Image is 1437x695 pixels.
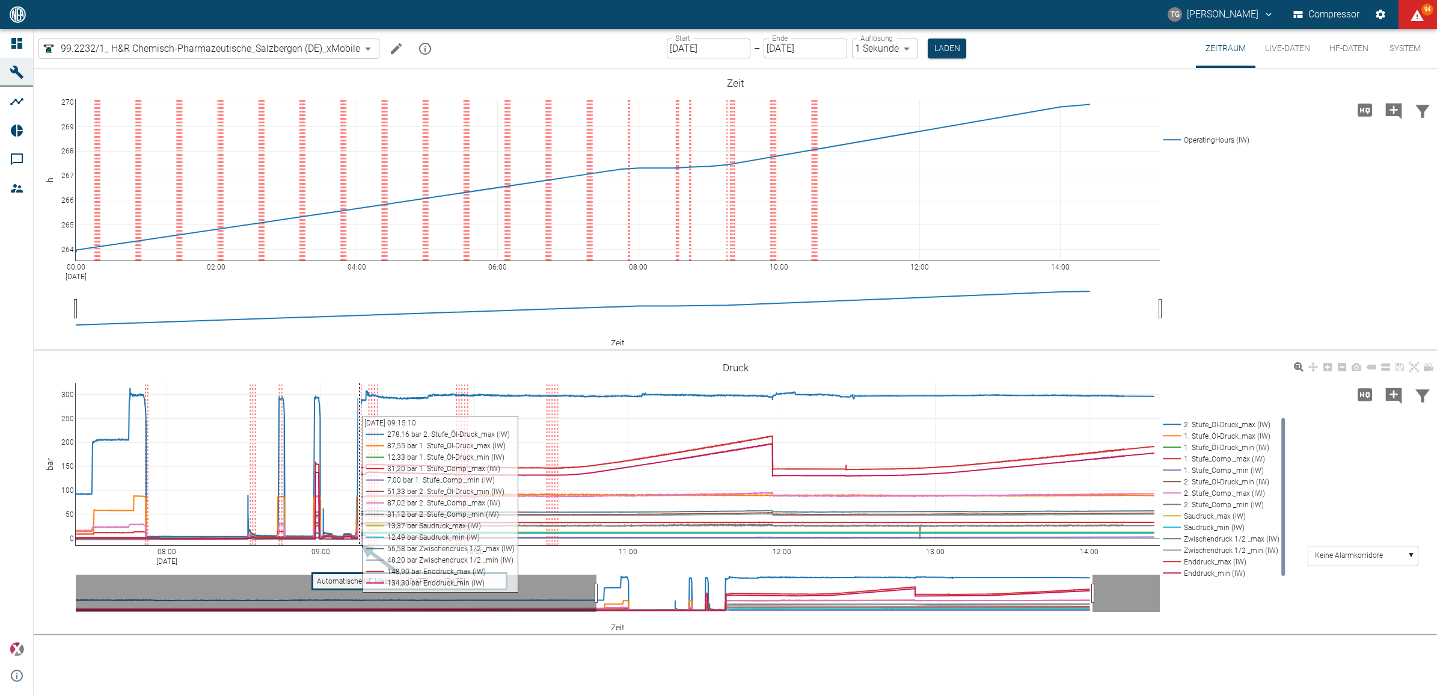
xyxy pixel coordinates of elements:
[754,42,760,55] p: –
[1350,388,1379,400] span: Hohe Auflösung
[928,39,966,58] button: Laden
[1255,29,1320,68] button: Live-Daten
[1196,29,1255,68] button: Zeitraum
[1291,4,1362,25] button: Compressor
[1168,7,1182,22] div: TG
[1379,379,1408,410] button: Kommentar hinzufügen
[413,37,437,61] button: mission info
[667,39,750,58] input: DD.MM.YYYY
[764,39,847,58] input: DD.MM.YYYY
[10,642,24,656] img: Xplore Logo
[61,42,360,55] span: 99.2232/1_ H&R Chemisch-Pharmazeutische_Salzbergen (DE)_xMobile
[1378,29,1432,68] button: System
[1370,4,1391,25] button: Einstellungen
[772,33,788,43] label: Ende
[1350,103,1379,115] span: Hohe Auflösung
[1315,551,1383,560] text: Keine Alarmkorridore
[1408,94,1437,126] button: Daten filtern
[1379,94,1408,126] button: Kommentar hinzufügen
[1166,4,1276,25] button: thomas.gregoir@neuman-esser.com
[1320,29,1378,68] button: HF-Daten
[317,577,465,585] text: Automatische HF Messung: [DATE] von [DATE]
[1408,379,1437,410] button: Daten filtern
[852,39,918,58] div: 1 Sekunde
[675,33,690,43] label: Start
[1421,4,1433,16] span: 94
[860,33,893,43] label: Auflösung
[41,42,360,56] a: 99.2232/1_ H&R Chemisch-Pharmazeutische_Salzbergen (DE)_xMobile
[8,6,27,22] img: logo
[384,37,408,61] button: Machine bearbeiten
